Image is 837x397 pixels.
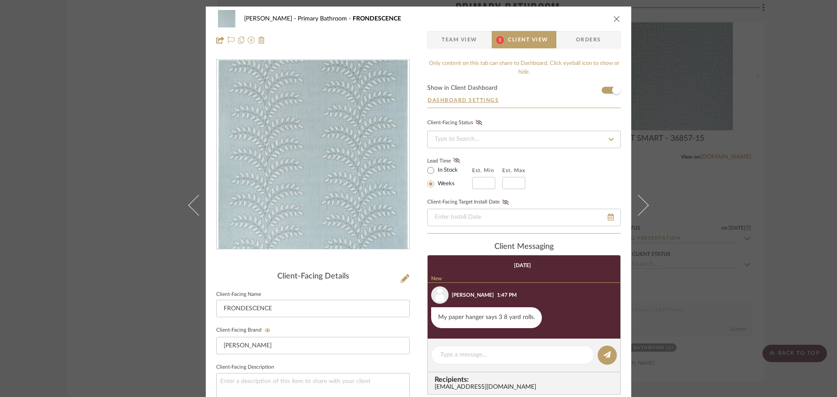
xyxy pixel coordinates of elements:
[427,59,621,76] div: Only content on this tab can share to Dashboard. Click eyeball icon to show or hide.
[218,60,408,249] img: c659fcd9-cd2f-472e-ad4a-b2f6e10673eb_436x436.jpg
[436,166,458,174] label: In Stock
[566,31,611,48] span: Orders
[298,16,353,22] span: Primary Bathroom
[427,209,621,226] input: Enter Install Date
[431,286,449,304] img: user_avatar.png
[216,272,410,282] div: Client-Facing Details
[216,327,273,333] label: Client-Facing Brand
[502,167,525,173] label: Est. Max
[442,31,477,48] span: Team View
[353,16,401,22] span: FRONDESCENCE
[216,337,410,354] input: Enter Client-Facing Brand
[427,165,472,189] mat-radio-group: Select item type
[497,291,517,299] div: 1:47 PM
[431,307,542,328] div: My paper hanger says 3 8 yard rolls.
[427,157,472,165] label: Lead Time
[613,15,621,23] button: close
[427,119,485,127] div: Client-Facing Status
[508,31,548,48] span: Client View
[435,384,617,391] div: [EMAIL_ADDRESS][DOMAIN_NAME]
[427,131,621,148] input: Type to Search…
[427,96,499,104] button: Dashboard Settings
[216,292,261,297] label: Client-Facing Name
[451,156,463,165] button: Lead Time
[514,262,531,268] div: [DATE]
[435,376,617,383] span: Recipients:
[262,327,273,333] button: Client-Facing Brand
[217,60,409,249] div: 0
[427,199,511,205] label: Client-Facing Target Install Date
[258,37,265,44] img: Remove from project
[472,167,494,173] label: Est. Min
[216,365,274,370] label: Client-Facing Description
[244,16,298,22] span: [PERSON_NAME]
[436,180,455,188] label: Weeks
[428,275,620,283] div: New
[427,242,621,252] div: client Messaging
[452,291,494,299] div: [PERSON_NAME]
[216,300,410,317] input: Enter Client-Facing Item Name
[496,36,504,44] span: 1
[216,10,237,27] img: c659fcd9-cd2f-472e-ad4a-b2f6e10673eb_48x40.jpg
[500,199,511,205] button: Client-Facing Target Install Date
